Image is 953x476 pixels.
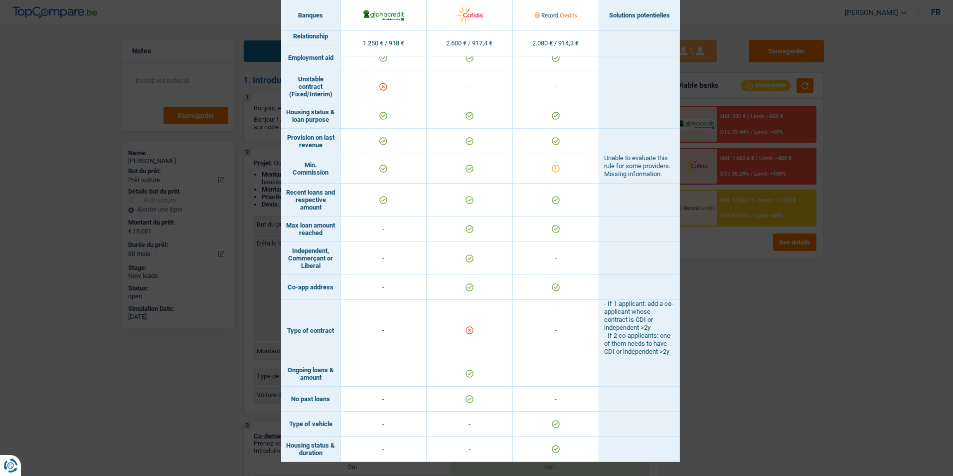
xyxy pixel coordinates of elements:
[534,4,577,26] img: Record Credits
[281,412,341,437] td: Type of vehicle
[599,154,680,184] td: Unable to evaluate this rule for some providers. Missing information.
[281,387,341,412] td: No past loans
[281,217,341,242] td: Max loan amount reached
[281,20,341,45] td: Bank Relationship
[281,45,341,70] td: Employment aid
[341,437,427,462] td: -
[513,361,599,387] td: -
[341,242,427,275] td: -
[341,387,427,412] td: -
[448,4,490,26] img: Cofidis
[281,103,341,129] td: Housing status & loan purpose
[341,412,427,437] td: -
[341,217,427,242] td: -
[427,31,513,56] td: 2.600 € / 917,4 €
[427,412,513,437] td: -
[281,242,341,275] td: Independent, Commerçant or Liberal
[281,275,341,300] td: Co-app address
[281,300,341,361] td: Type of contract
[427,70,513,103] td: -
[513,242,599,275] td: -
[341,275,427,300] td: -
[513,387,599,412] td: -
[281,154,341,184] td: Min. Commission
[599,300,680,361] td: - If 1 applicant: add a co-applicant whose contract is CDI or independent >2y - If 2 co-applicant...
[362,8,405,21] img: AlphaCredit
[427,437,513,462] td: -
[281,184,341,217] td: Recent loans and respective amount
[513,70,599,103] td: -
[281,129,341,154] td: Provision on last revenue
[513,300,599,361] td: -
[513,31,599,56] td: 2.080 € / 914,3 €
[341,361,427,387] td: -
[281,70,341,103] td: Unstable contract (Fixed/Interim)
[341,300,427,361] td: -
[341,31,427,56] td: 1.250 € / 918 €
[281,361,341,387] td: Ongoing loans & amount
[281,437,341,462] td: Housing status & duration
